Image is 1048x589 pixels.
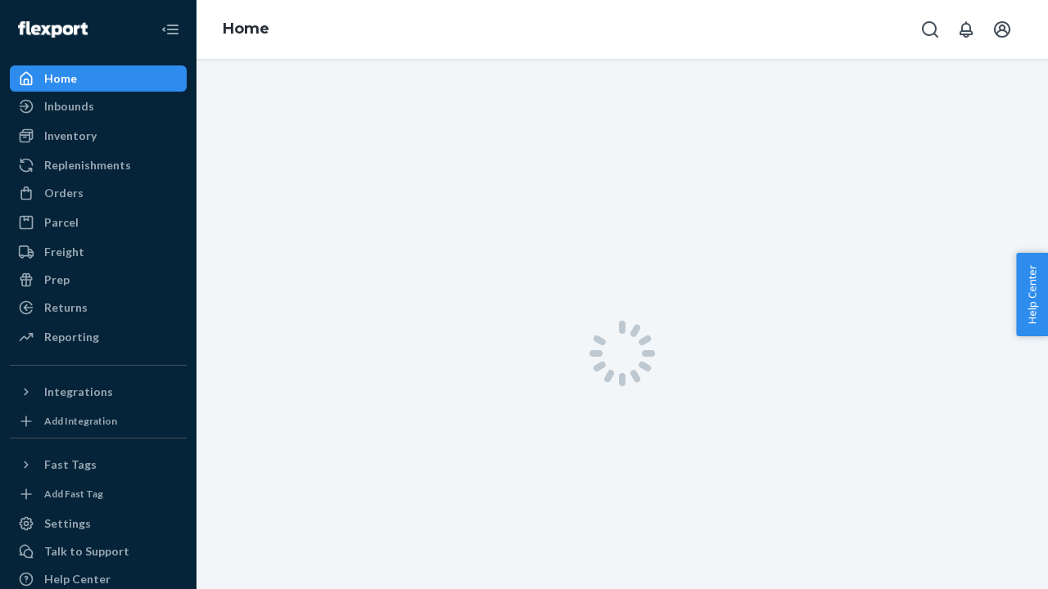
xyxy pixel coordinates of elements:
[210,6,282,53] ol: breadcrumbs
[44,515,91,532] div: Settings
[223,20,269,38] a: Home
[10,510,187,537] a: Settings
[44,384,113,400] div: Integrations
[154,13,187,46] button: Close Navigation
[44,98,94,115] div: Inbounds
[44,70,77,87] div: Home
[10,294,187,321] a: Returns
[44,214,79,231] div: Parcel
[44,185,84,201] div: Orders
[44,157,131,173] div: Replenishments
[18,21,88,38] img: Flexport logo
[44,543,129,560] div: Talk to Support
[10,267,187,293] a: Prep
[44,456,97,473] div: Fast Tags
[10,411,187,431] a: Add Integration
[10,93,187,119] a: Inbounds
[10,180,187,206] a: Orders
[44,571,111,587] div: Help Center
[10,484,187,504] a: Add Fast Tag
[10,123,187,149] a: Inventory
[44,128,97,144] div: Inventory
[44,329,99,345] div: Reporting
[10,152,187,178] a: Replenishments
[44,272,70,288] div: Prep
[44,487,103,501] div: Add Fast Tag
[44,299,88,316] div: Returns
[44,244,84,260] div: Freight
[10,65,187,92] a: Home
[44,414,117,428] div: Add Integration
[10,209,187,236] a: Parcel
[10,538,187,564] a: Talk to Support
[10,239,187,265] a: Freight
[10,324,187,350] a: Reporting
[10,379,187,405] button: Integrations
[10,452,187,478] button: Fast Tags
[950,13,982,46] button: Open notifications
[986,13,1019,46] button: Open account menu
[914,13,946,46] button: Open Search Box
[1016,253,1048,336] button: Help Center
